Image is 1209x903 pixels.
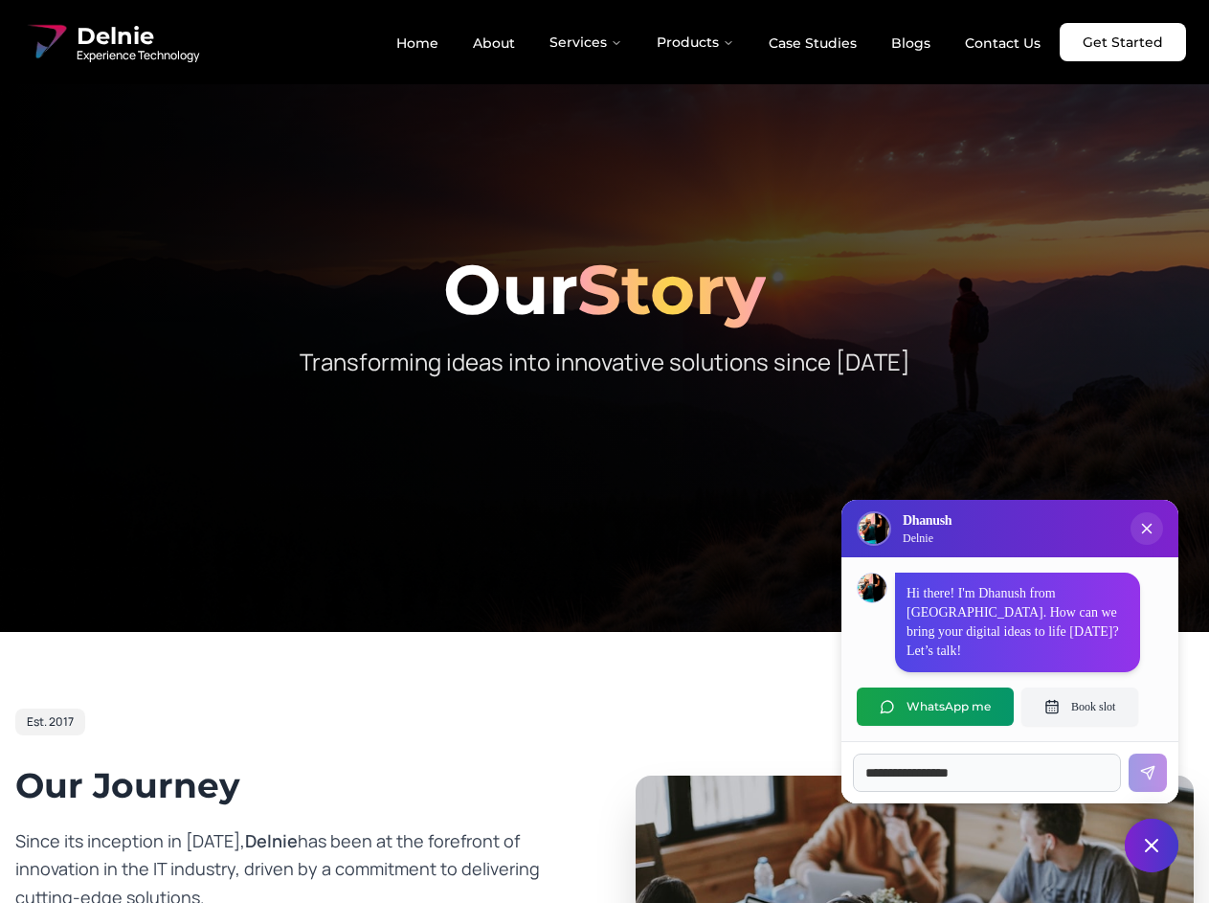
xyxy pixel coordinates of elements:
button: Services [534,23,638,61]
button: Book slot [1021,688,1138,726]
h2: Our Journey [15,766,574,804]
span: Experience Technology [77,48,199,63]
button: WhatsApp me [857,688,1014,726]
a: Case Studies [753,27,872,59]
button: Close chat [1125,819,1178,872]
p: Transforming ideas into innovative solutions since [DATE] [237,347,973,377]
span: Delnie [245,829,298,852]
p: Hi there! I'm Dhanush from [GEOGRAPHIC_DATA]. How can we bring your digital ideas to life [DATE]?... [907,584,1129,661]
p: Delnie [903,531,952,546]
span: Est. 2017 [27,714,74,730]
img: Dhanush [858,574,886,602]
a: About [458,27,530,59]
a: Home [381,27,454,59]
a: Get Started [1060,23,1186,61]
a: Blogs [876,27,946,59]
button: Close chat popup [1131,512,1163,545]
a: Contact Us [950,27,1056,59]
a: Delnie Logo Full [23,19,199,65]
button: Products [641,23,750,61]
nav: Main [381,23,1056,61]
h3: Dhanush [903,511,952,531]
h1: Our [15,255,1194,324]
img: Delnie Logo [23,19,69,65]
span: Story [577,247,766,331]
img: Delnie Logo [859,513,889,544]
span: Delnie [77,21,199,52]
